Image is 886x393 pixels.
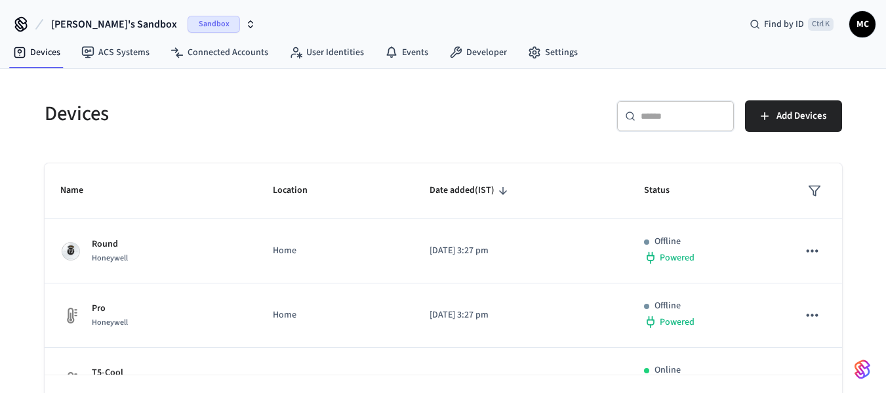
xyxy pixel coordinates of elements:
img: thermostat_fallback [60,369,81,390]
img: SeamLogoGradient.69752ec5.svg [855,359,870,380]
p: T5-Cool [92,366,128,380]
div: Find by IDCtrl K [739,12,844,36]
a: User Identities [279,41,374,64]
span: [PERSON_NAME]'s Sandbox [51,16,177,32]
a: Connected Accounts [160,41,279,64]
p: Pro [92,302,128,316]
span: Powered [660,251,695,264]
span: Add Devices [776,108,826,125]
p: [DATE] 3:27 pm [430,308,612,322]
span: Status [644,180,687,201]
a: Devices [3,41,71,64]
a: Events [374,41,439,64]
img: honeywell_round [60,241,81,262]
button: Add Devices [745,100,842,132]
span: Location [273,180,325,201]
span: Name [60,180,100,201]
a: Developer [439,41,517,64]
a: ACS Systems [71,41,160,64]
p: Round [92,238,128,251]
span: Find by ID [764,18,804,31]
p: Home [273,373,399,386]
p: Home [273,244,399,258]
p: [DATE] 3:27 pm [430,373,612,386]
span: Ctrl K [808,18,834,31]
img: thermostat_fallback [60,305,81,326]
p: Home [273,308,399,322]
span: Honeywell [92,253,128,264]
span: Sandbox [188,16,240,33]
p: [DATE] 3:27 pm [430,244,612,258]
a: Settings [517,41,588,64]
span: Honeywell [92,317,128,328]
span: MC [851,12,874,36]
p: Offline [654,235,681,249]
p: Offline [654,299,681,313]
span: Powered [660,316,695,329]
span: Date added(IST) [430,180,512,201]
button: MC [849,11,876,37]
h5: Devices [45,100,435,127]
p: Online [654,363,681,377]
